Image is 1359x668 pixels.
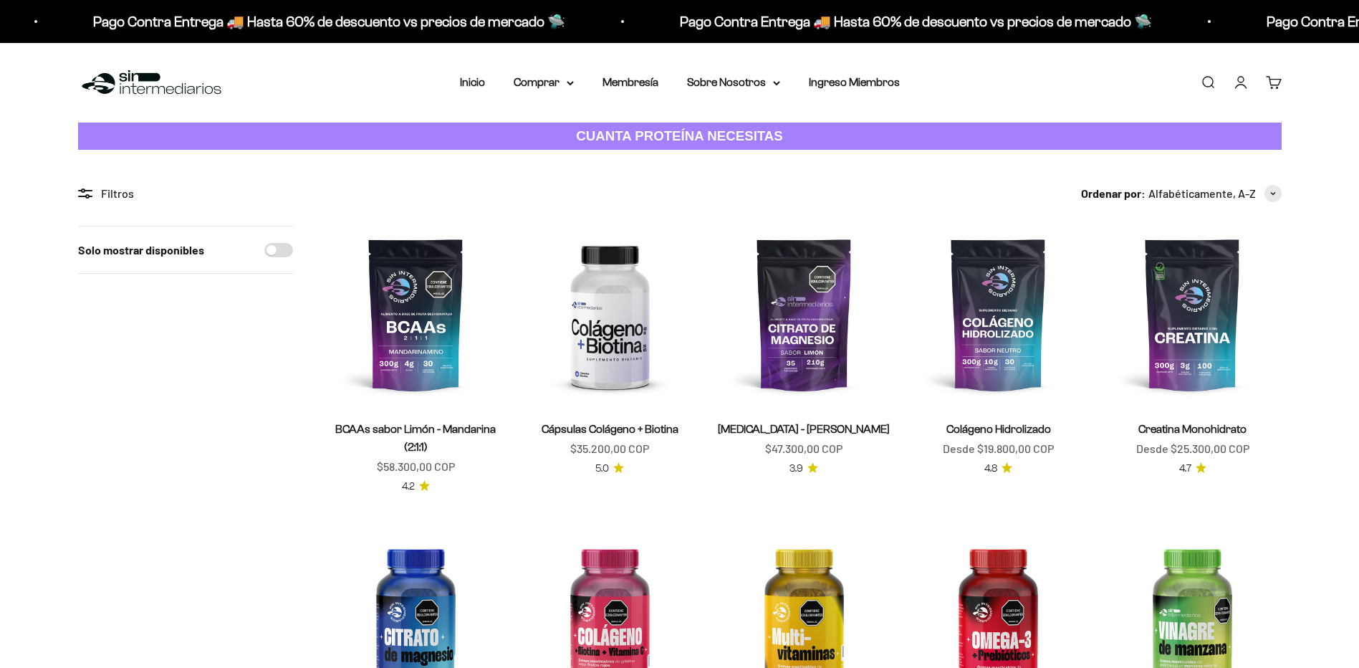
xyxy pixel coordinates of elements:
a: Membresía [602,76,658,88]
a: [MEDICAL_DATA] - [PERSON_NAME] [718,423,890,435]
span: Ordenar por: [1081,184,1146,203]
sale-price: $58.300,00 COP [377,457,455,476]
span: 3.9 [789,461,803,477]
span: 4.8 [984,461,997,477]
a: 4.84.8 de 5.0 estrellas [984,461,1012,477]
div: Filtros [78,184,293,203]
a: 4.24.2 de 5.0 estrellas [402,479,430,495]
label: Solo mostrar disponibles [78,241,204,259]
sale-price: $35.200,00 COP [570,439,649,458]
summary: Comprar [514,73,574,92]
a: Ingreso Miembros [809,76,900,88]
a: 3.93.9 de 5.0 estrellas [789,461,818,477]
a: CUANTA PROTEÍNA NECESITAS [78,123,1282,151]
span: 4.2 [402,479,415,495]
a: Inicio [460,76,485,88]
summary: Sobre Nosotros [687,73,780,92]
span: 5.0 [595,461,609,477]
a: 4.74.7 de 5.0 estrellas [1179,461,1206,477]
sale-price: Desde $19.800,00 COP [943,439,1054,458]
a: Colágeno Hidrolizado [946,423,1051,435]
sale-price: $47.300,00 COP [765,439,842,458]
strong: CUANTA PROTEÍNA NECESITAS [576,128,783,143]
a: Cápsulas Colágeno + Biotina [542,423,678,435]
button: Alfabéticamente, A-Z [1148,184,1282,203]
span: 4.7 [1179,461,1191,477]
p: Pago Contra Entrega 🚚 Hasta 60% de descuento vs precios de mercado 🛸 [674,10,1146,33]
span: Alfabéticamente, A-Z [1148,184,1256,203]
sale-price: Desde $25.300,00 COP [1136,439,1249,458]
a: 5.05.0 de 5.0 estrellas [595,461,624,477]
a: BCAAs sabor Limón - Mandarina (2:1:1) [335,423,496,453]
p: Pago Contra Entrega 🚚 Hasta 60% de descuento vs precios de mercado 🛸 [87,10,560,33]
a: Creatina Monohidrato [1138,423,1247,435]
